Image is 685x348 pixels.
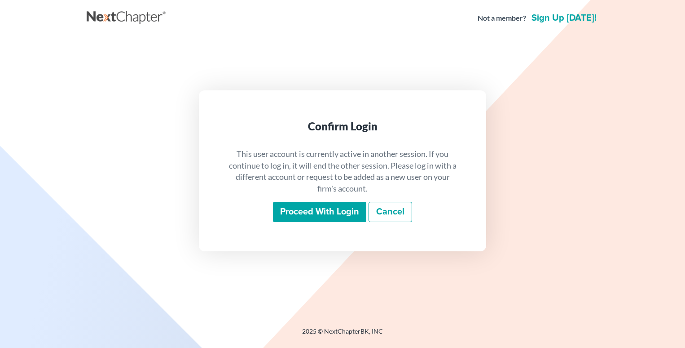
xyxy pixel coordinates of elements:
[87,327,598,343] div: 2025 © NextChapterBK, INC
[228,148,457,195] p: This user account is currently active in another session. If you continue to log in, it will end ...
[369,202,412,223] a: Cancel
[530,13,598,22] a: Sign up [DATE]!
[273,202,366,223] input: Proceed with login
[478,13,526,23] strong: Not a member?
[228,119,457,134] div: Confirm Login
